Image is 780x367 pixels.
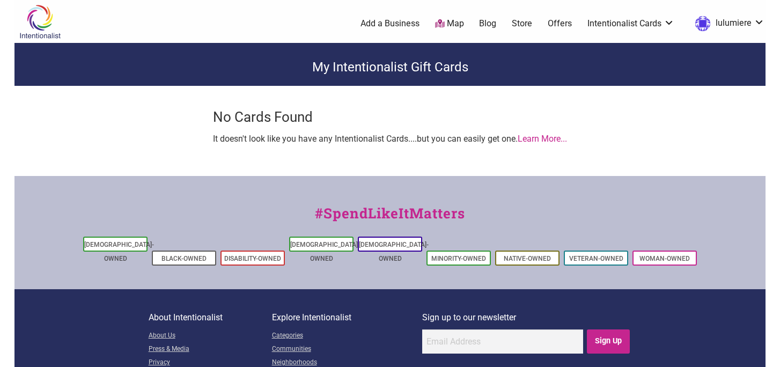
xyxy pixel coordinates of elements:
input: Email Address [422,329,583,354]
a: [DEMOGRAPHIC_DATA]-Owned [359,241,429,262]
a: [DEMOGRAPHIC_DATA]-Owned [84,241,154,262]
a: Disability-Owned [224,255,281,262]
div: #SpendLikeItMatters [14,203,766,234]
a: Add a Business [360,18,420,30]
a: lulumiere [690,14,764,33]
a: [DEMOGRAPHIC_DATA]-Owned [290,241,360,262]
a: Map [435,18,464,30]
a: Blog [479,18,496,30]
a: Veteran-Owned [569,255,623,262]
a: About Us [149,329,272,343]
h3: No Cards Found [213,107,567,127]
a: Learn More... [518,134,567,144]
p: Sign up to our newsletter [422,311,632,325]
a: Store [512,18,532,30]
a: Black-Owned [161,255,207,262]
div: My Intentionalist Gift Cards [14,43,766,86]
a: Press & Media [149,343,272,356]
p: It doesn't look like you have any Intentionalist Cards....but you can easily get one. [213,132,567,146]
p: About Intentionalist [149,311,272,325]
p: Explore Intentionalist [272,311,422,325]
a: Native-Owned [504,255,551,262]
a: Woman-Owned [639,255,690,262]
a: Offers [548,18,572,30]
input: Sign Up [587,329,630,354]
a: Categories [272,329,422,343]
img: Intentionalist [14,4,65,39]
a: Intentionalist Cards [587,18,674,30]
a: Minority-Owned [431,255,486,262]
a: Communities [272,343,422,356]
